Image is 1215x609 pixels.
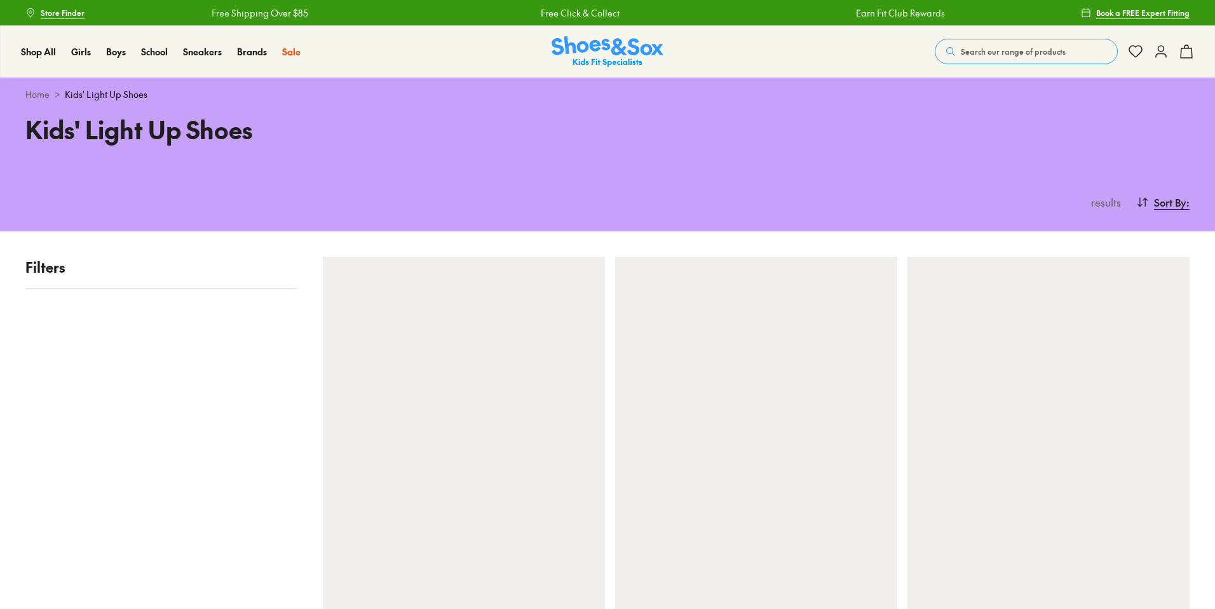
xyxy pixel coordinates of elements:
a: Free Shipping Over $85 [197,6,294,20]
a: Boys [106,45,126,58]
a: School [141,45,168,58]
span: Book a FREE Expert Fitting [1096,7,1190,18]
a: Sale [282,45,301,58]
h1: Kids' Light Up Shoes [25,111,592,147]
a: Shoes & Sox [552,36,663,67]
a: Brands [237,45,267,58]
p: Filters [25,257,297,278]
a: Book a FREE Expert Fitting [1081,1,1190,24]
a: Free Click & Collect [526,6,605,20]
a: Home [25,88,50,101]
a: Shop All [21,45,56,58]
a: Sneakers [183,45,222,58]
img: SNS_Logo_Responsive.svg [552,36,663,67]
span: Search our range of products [961,46,1066,57]
span: : [1186,195,1190,210]
span: Store Finder [41,7,85,18]
button: Search our range of products [935,39,1118,64]
span: Kids' Light Up Shoes [65,88,147,101]
a: Store Finder [25,1,85,24]
a: Earn Fit Club Rewards [841,6,930,20]
p: results [1086,195,1121,210]
div: > [25,88,1190,101]
a: Girls [71,45,91,58]
span: Sort By [1154,195,1186,210]
button: Sort By: [1136,188,1190,216]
